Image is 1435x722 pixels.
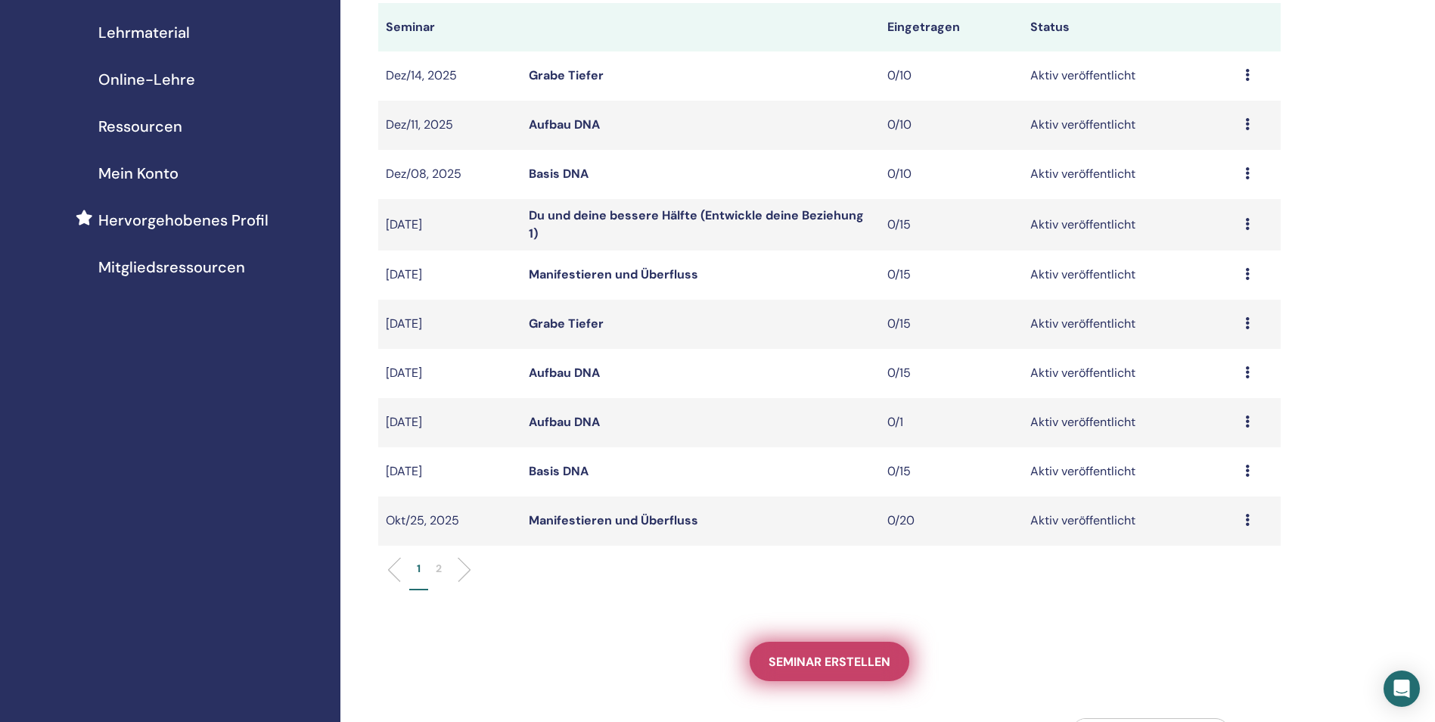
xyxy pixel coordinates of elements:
td: 0/20 [880,496,1023,546]
td: Okt/25, 2025 [378,496,521,546]
td: Aktiv veröffentlicht [1023,398,1238,447]
a: Basis DNA [529,463,589,479]
td: Aktiv veröffentlicht [1023,349,1238,398]
a: Grabe Tiefer [529,67,604,83]
th: Eingetragen [880,3,1023,51]
td: 0/1 [880,398,1023,447]
td: Aktiv veröffentlicht [1023,300,1238,349]
th: Status [1023,3,1238,51]
td: 0/10 [880,51,1023,101]
a: Seminar erstellen [750,642,909,681]
th: Seminar [378,3,521,51]
span: Hervorgehobenes Profil [98,209,269,232]
p: 2 [436,561,442,577]
span: Mitgliedsressourcen [98,256,245,279]
p: 1 [417,561,421,577]
a: Du und deine bessere Hälfte (Entwickle deine Beziehung 1) [529,207,864,241]
td: [DATE] [378,300,521,349]
span: Lehrmaterial [98,21,190,44]
td: [DATE] [378,199,521,251]
span: Seminar erstellen [769,654,890,670]
td: 0/15 [880,349,1023,398]
td: Aktiv veröffentlicht [1023,101,1238,150]
td: Aktiv veröffentlicht [1023,199,1238,251]
div: Open Intercom Messenger [1384,671,1420,707]
td: Aktiv veröffentlicht [1023,447,1238,496]
span: Online-Lehre [98,68,195,91]
a: Aufbau DNA [529,117,600,132]
td: Dez/14, 2025 [378,51,521,101]
td: [DATE] [378,349,521,398]
td: 0/15 [880,300,1023,349]
a: Basis DNA [529,166,589,182]
td: [DATE] [378,398,521,447]
span: Mein Konto [98,162,179,185]
td: Aktiv veröffentlicht [1023,496,1238,546]
td: 0/10 [880,101,1023,150]
td: [DATE] [378,447,521,496]
td: Aktiv veröffentlicht [1023,251,1238,300]
td: 0/15 [880,447,1023,496]
td: Dez/08, 2025 [378,150,521,199]
td: 0/15 [880,199,1023,251]
td: 0/15 [880,251,1023,300]
a: Grabe Tiefer [529,316,604,331]
a: Manifestieren und Überfluss [529,266,698,282]
td: Aktiv veröffentlicht [1023,51,1238,101]
a: Aufbau DNA [529,365,600,381]
td: 0/10 [880,150,1023,199]
td: Dez/11, 2025 [378,101,521,150]
a: Aufbau DNA [529,414,600,430]
td: Aktiv veröffentlicht [1023,150,1238,199]
td: [DATE] [378,251,521,300]
a: Manifestieren und Überfluss [529,512,698,528]
span: Ressourcen [98,115,182,138]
